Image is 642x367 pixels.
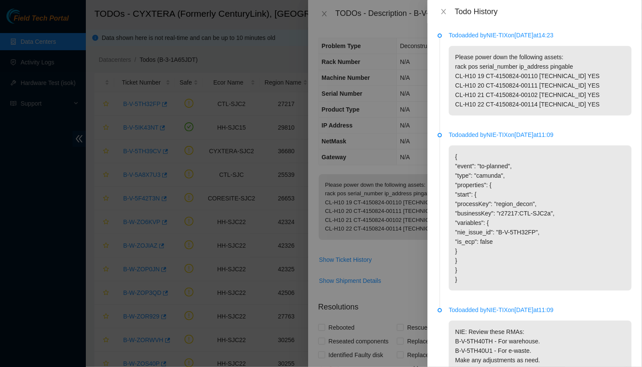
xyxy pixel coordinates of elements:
[438,8,450,16] button: Close
[449,146,632,291] p: { "event": "to-planned", "type": "camunda", "properties": { "start": { "processKey": "region_deco...
[449,130,632,140] p: Todo added by NIE-TIX on [DATE] at 11:09
[455,7,632,16] div: Todo History
[440,8,447,15] span: close
[449,46,632,115] p: Please power down the following assets: rack pos serial_number ip_address pingable CL-H10 19 CT-4...
[449,305,632,315] p: Todo added by NIE-TIX on [DATE] at 11:09
[449,30,632,40] p: Todo added by NIE-TIX on [DATE] at 14:23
